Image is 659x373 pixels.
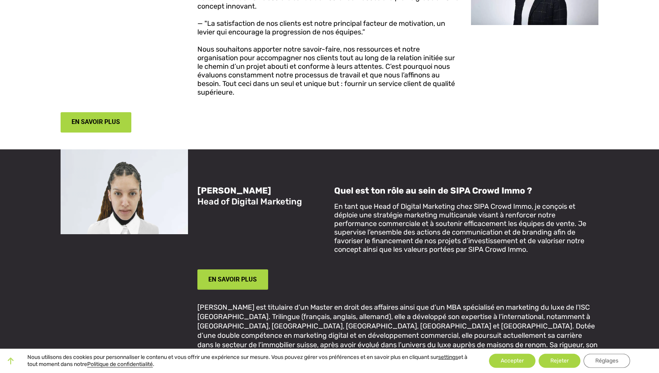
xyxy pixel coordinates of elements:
[489,354,535,368] button: Accepter
[334,185,532,196] strong: Quel est ton rôle au sein de SIPA Crowd Immo ?
[197,269,268,290] button: EN SAVOIR PLUS
[197,185,271,196] strong: [PERSON_NAME]
[620,335,659,373] iframe: Chat Widget
[438,354,458,361] button: settings
[334,202,598,254] p: En tant que Head of Digital Marketing chez SIPA Crowd Immo, je conçois et déploie une stratégie m...
[61,112,131,133] button: EN SAVOIR PLUS
[87,361,153,368] a: Politique de confidentialité
[197,303,598,359] p: [PERSON_NAME] est titulaire d’un Master en droit des affaires ainsi que d’un MBA spécialisé en ma...
[27,354,467,368] p: Nous utilisons des cookies pour personnaliser le contenu et vous offrir une expérience sur mesure...
[620,335,659,373] div: Widget de chat
[584,354,630,368] button: Réglages
[197,185,325,207] h5: Head of Digital Marketing
[539,354,580,368] button: Rejeter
